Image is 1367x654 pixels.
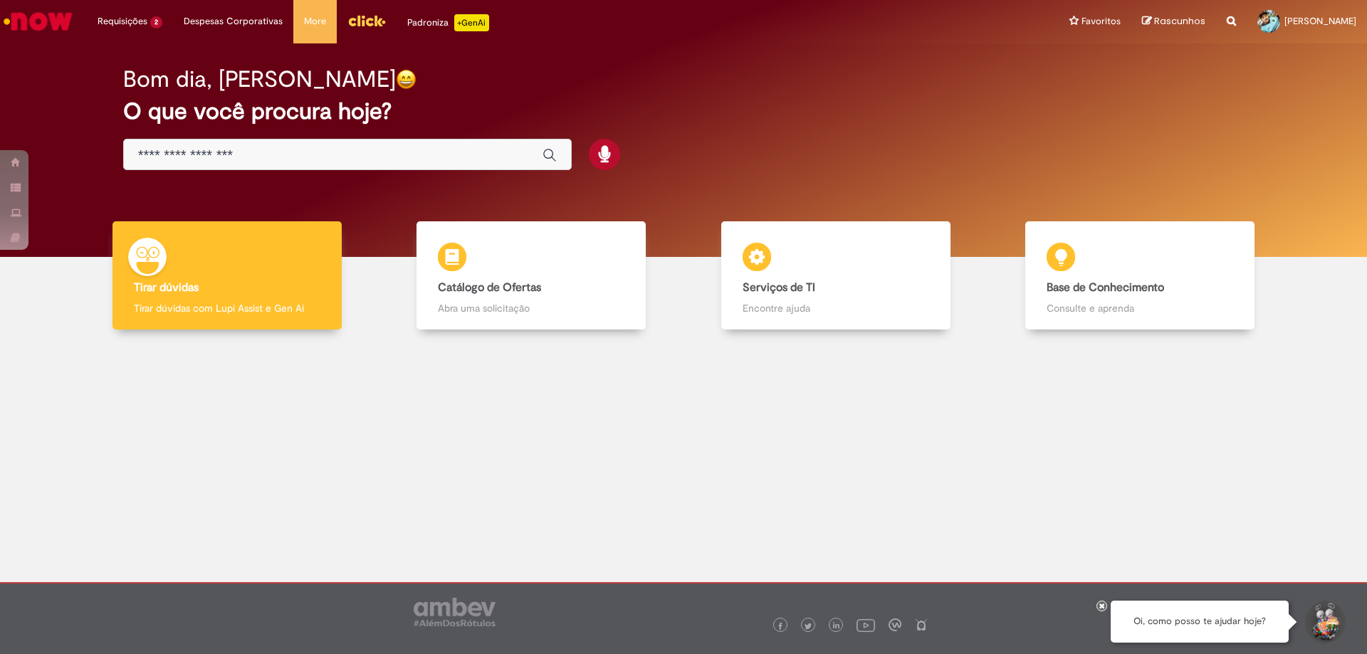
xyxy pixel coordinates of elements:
div: Padroniza [407,14,489,31]
div: Oi, como posso te ajudar hoje? [1111,601,1289,643]
b: Serviços de TI [743,280,815,295]
a: Base de Conhecimento Consulte e aprenda [988,221,1293,330]
img: logo_footer_facebook.png [777,623,784,630]
img: logo_footer_linkedin.png [833,622,840,631]
span: [PERSON_NAME] [1284,15,1356,27]
span: Requisições [98,14,147,28]
span: Despesas Corporativas [184,14,283,28]
a: Serviços de TI Encontre ajuda [683,221,988,330]
b: Tirar dúvidas [134,280,199,295]
p: Encontre ajuda [743,301,929,315]
h2: O que você procura hoje? [123,99,1245,124]
span: 2 [150,16,162,28]
h2: Bom dia, [PERSON_NAME] [123,67,396,92]
img: logo_footer_twitter.png [805,623,812,630]
a: Tirar dúvidas Tirar dúvidas com Lupi Assist e Gen Ai [75,221,379,330]
b: Catálogo de Ofertas [438,280,541,295]
p: Tirar dúvidas com Lupi Assist e Gen Ai [134,301,320,315]
button: Iniciar Conversa de Suporte [1303,601,1346,643]
p: Abra uma solicitação [438,301,624,315]
img: logo_footer_naosei.png [915,618,928,631]
p: +GenAi [454,14,489,31]
p: Consulte e aprenda [1047,301,1233,315]
img: logo_footer_workplace.png [889,618,901,631]
a: Rascunhos [1142,15,1205,28]
img: logo_footer_ambev_rotulo_gray.png [414,598,496,626]
img: logo_footer_youtube.png [857,616,875,634]
img: happy-face.png [396,69,417,90]
a: Catálogo de Ofertas Abra uma solicitação [379,221,684,330]
span: More [304,14,326,28]
b: Base de Conhecimento [1047,280,1164,295]
img: click_logo_yellow_360x200.png [347,10,386,31]
img: ServiceNow [1,7,75,36]
span: Favoritos [1081,14,1121,28]
span: Rascunhos [1154,14,1205,28]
